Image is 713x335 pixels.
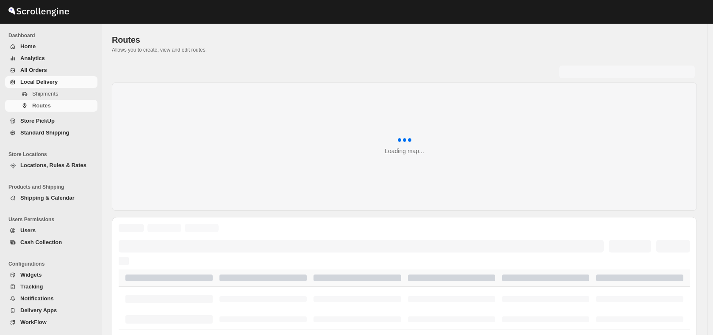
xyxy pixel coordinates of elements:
[20,295,54,302] span: Notifications
[20,118,55,124] span: Store PickUp
[5,100,97,112] button: Routes
[20,55,45,61] span: Analytics
[20,283,43,290] span: Tracking
[5,192,97,204] button: Shipping & Calendar
[8,151,97,158] span: Store Locations
[32,91,58,97] span: Shipments
[20,227,36,233] span: Users
[5,281,97,293] button: Tracking
[112,47,697,53] p: Allows you to create, view and edit routes.
[5,159,97,171] button: Locations, Rules & Rates
[5,269,97,281] button: Widgets
[5,236,97,248] button: Cash Collection
[5,293,97,305] button: Notifications
[5,316,97,328] button: WorkFlow
[20,43,36,49] span: Home
[385,147,424,155] div: Loading map...
[20,79,58,85] span: Local Delivery
[20,307,57,313] span: Delivery Apps
[20,239,62,245] span: Cash Collection
[20,319,47,325] span: WorkFlow
[8,261,97,267] span: Configurations
[5,88,97,100] button: Shipments
[5,225,97,236] button: Users
[32,102,51,109] span: Routes
[5,64,97,76] button: All Orders
[112,35,140,44] span: Routes
[20,162,86,168] span: Locations, Rules & Rates
[5,52,97,64] button: Analytics
[5,305,97,316] button: Delivery Apps
[20,67,47,73] span: All Orders
[5,41,97,52] button: Home
[8,32,97,39] span: Dashboard
[20,129,69,136] span: Standard Shipping
[8,216,97,223] span: Users Permissions
[20,195,75,201] span: Shipping & Calendar
[8,184,97,190] span: Products and Shipping
[20,272,42,278] span: Widgets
